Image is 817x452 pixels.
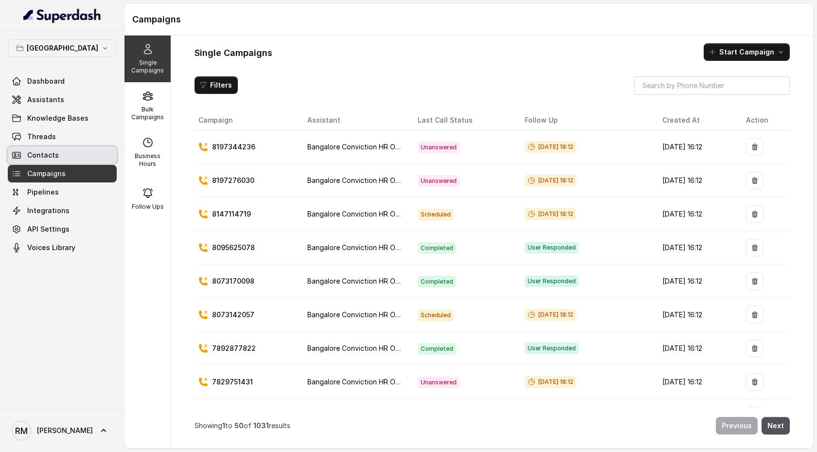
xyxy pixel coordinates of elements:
[418,343,456,355] span: Completed
[8,183,117,201] a: Pipelines
[418,142,460,153] span: Unanswered
[128,59,167,74] p: Single Campaigns
[655,365,738,399] td: [DATE] 16:12
[716,417,758,434] button: Previous
[525,141,576,153] span: [DATE] 18:12
[27,224,70,234] span: API Settings
[212,377,253,387] p: 7829751431
[27,150,59,160] span: Contacts
[8,239,117,256] a: Voices Library
[8,146,117,164] a: Contacts
[418,377,460,388] span: Unanswered
[704,43,790,61] button: Start Campaign
[655,231,738,265] td: [DATE] 16:12
[525,175,576,186] span: [DATE] 18:12
[762,417,790,434] button: Next
[195,421,290,431] p: Showing to of results
[8,39,117,57] button: [GEOGRAPHIC_DATA]
[212,243,255,253] p: 8095625078
[300,110,410,130] th: Assistant
[307,210,455,218] span: Bangalore Conviction HR Outbound Assistant
[655,198,738,231] td: [DATE] 16:12
[8,202,117,219] a: Integrations
[212,209,251,219] p: 8147114719
[307,378,455,386] span: Bangalore Conviction HR Outbound Assistant
[418,209,454,220] span: Scheduled
[8,91,117,108] a: Assistants
[655,164,738,198] td: [DATE] 16:12
[307,277,455,285] span: Bangalore Conviction HR Outbound Assistant
[37,426,93,435] span: [PERSON_NAME]
[27,132,56,142] span: Threads
[655,399,738,433] td: [DATE] 16:12
[634,76,790,95] input: Search by Phone Number
[132,12,805,27] h1: Campaigns
[23,8,102,23] img: light.svg
[655,265,738,298] td: [DATE] 16:12
[27,42,98,54] p: [GEOGRAPHIC_DATA]
[525,343,579,354] span: User Responded
[525,242,579,253] span: User Responded
[418,276,456,288] span: Completed
[212,276,254,286] p: 8073170098
[525,376,576,388] span: [DATE] 18:12
[15,426,28,436] text: RM
[128,106,167,121] p: Bulk Campaigns
[27,76,65,86] span: Dashboard
[8,72,117,90] a: Dashboard
[27,187,59,197] span: Pipelines
[307,243,455,252] span: Bangalore Conviction HR Outbound Assistant
[212,344,256,353] p: 7892877822
[525,275,579,287] span: User Responded
[307,143,455,151] span: Bangalore Conviction HR Outbound Assistant
[525,309,576,321] span: [DATE] 18:12
[27,206,70,216] span: Integrations
[222,421,225,430] span: 1
[212,142,255,152] p: 8197344236
[8,128,117,145] a: Threads
[418,309,454,321] span: Scheduled
[195,110,300,130] th: Campaign
[655,130,738,164] td: [DATE] 16:12
[27,113,89,123] span: Knowledge Bases
[212,310,254,320] p: 8073142057
[307,344,455,352] span: Bangalore Conviction HR Outbound Assistant
[27,169,66,179] span: Campaigns
[517,110,655,130] th: Follow Up
[655,332,738,365] td: [DATE] 16:12
[128,152,167,168] p: Business Hours
[307,176,455,184] span: Bangalore Conviction HR Outbound Assistant
[253,421,269,430] span: 1031
[195,45,272,61] h1: Single Campaigns
[525,208,576,220] span: [DATE] 18:12
[27,243,75,253] span: Voices Library
[418,242,456,254] span: Completed
[234,421,244,430] span: 50
[8,417,117,444] a: [PERSON_NAME]
[27,95,64,105] span: Assistants
[212,176,254,185] p: 8197276030
[418,175,460,187] span: Unanswered
[655,110,738,130] th: Created At
[8,220,117,238] a: API Settings
[655,298,738,332] td: [DATE] 16:12
[738,110,790,130] th: Action
[307,310,455,319] span: Bangalore Conviction HR Outbound Assistant
[195,76,238,94] button: Filters
[195,411,790,440] nav: Pagination
[8,109,117,127] a: Knowledge Bases
[132,203,164,211] p: Follow Ups
[8,165,117,182] a: Campaigns
[410,110,516,130] th: Last Call Status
